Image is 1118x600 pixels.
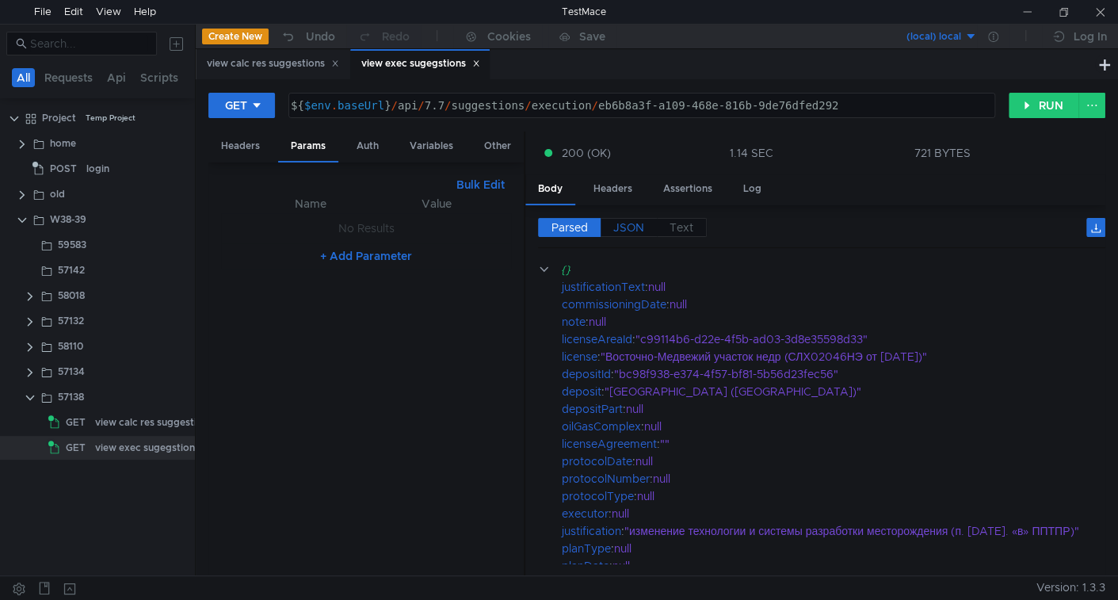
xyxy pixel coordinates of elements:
div: Save [579,31,605,42]
div: : [562,418,1105,435]
div: : [562,435,1105,453]
div: Auth [344,132,391,161]
button: Undo [269,25,346,48]
div: null [612,557,1085,575]
div: 57142 [58,258,85,282]
div: : [562,313,1105,331]
div: protocolNumber [562,470,650,487]
div: {} [561,261,1083,278]
div: planDate [562,557,609,575]
input: Search... [30,35,147,52]
div: null [589,313,1084,331]
div: null [653,470,1086,487]
div: home [50,132,76,155]
button: RUN [1009,93,1079,118]
div: W38-39 [50,208,86,231]
span: Parsed [551,220,588,235]
div: view exec sugegstions [361,55,480,72]
div: : [562,296,1105,313]
div: old [50,182,65,206]
div: null [612,505,1085,522]
div: "bc98f938-e374-4f57-bf81-5b56d23fec56" [614,365,1085,383]
span: POST [50,157,77,181]
div: depositId [562,365,611,383]
div: null [614,540,1085,557]
span: 200 (OK) [562,144,611,162]
div: "[GEOGRAPHIC_DATA] ([GEOGRAPHIC_DATA])" [605,383,1085,400]
div: login [86,157,109,181]
div: Project [42,106,76,130]
span: JSON [613,220,644,235]
div: : [562,331,1105,348]
div: commissioningDate [562,296,666,313]
div: "Восточно-Медвежий участок недр (СЛХ02046НЭ от [DATE])" [601,348,1084,365]
div: "изменение технологии и системы разработки месторождения (п. [DATE]. «в» ППТПР)" [624,522,1086,540]
div: 721 BYTES [914,146,971,160]
div: : [562,400,1105,418]
div: null [644,418,1086,435]
div: justificationText [562,278,645,296]
span: GET [66,411,86,434]
div: null [670,296,1087,313]
button: Create New [202,29,269,44]
div: null [626,400,1086,418]
th: Name [246,194,375,213]
div: Assertions [651,174,725,204]
div: Redo [382,27,410,46]
div: : [562,453,1105,470]
div: Params [278,132,338,162]
div: Log In [1074,27,1107,46]
div: view exec sugegstions [95,436,200,460]
div: deposit [562,383,601,400]
div: 57138 [58,385,84,409]
button: Redo [346,25,421,48]
button: GET [208,93,275,118]
div: : [562,505,1105,522]
div: GET [225,97,247,114]
div: : [562,348,1105,365]
div: licenseAgreement [562,435,657,453]
div: 57134 [58,360,85,384]
div: 58110 [58,334,83,358]
div: : [562,487,1105,505]
div: depositPart [562,400,623,418]
button: (local) local [867,24,977,49]
button: Api [102,68,131,87]
div: Body [525,174,575,205]
span: Text [670,220,693,235]
div: Temp Project [86,106,135,130]
div: Undo [306,27,335,46]
div: 58018 [58,284,85,308]
div: : [562,540,1105,557]
div: : [562,278,1105,296]
div: null [637,487,1086,505]
div: "c99114b6-d22e-4f5b-ad03-3d8e35598d33" [635,331,1086,348]
div: : [562,557,1105,575]
div: (local) local [906,29,961,44]
div: null [648,278,1086,296]
div: Variables [397,132,466,161]
button: + Add Parameter [314,246,418,266]
div: Cookies [487,27,531,46]
nz-embed-empty: No Results [338,221,395,235]
th: Value [375,194,498,213]
div: protocolDate [562,453,632,470]
div: Other [471,132,524,161]
button: Requests [40,68,97,87]
div: Headers [208,132,273,161]
div: license [562,348,597,365]
div: 1.14 SEC [729,146,773,160]
div: Headers [581,174,645,204]
span: Version: 1.3.3 [1036,576,1105,599]
div: executor [562,505,609,522]
div: protocolType [562,487,634,505]
div: 57132 [58,309,84,333]
button: Bulk Edit [450,175,511,194]
div: : [562,522,1105,540]
div: note [562,313,586,331]
div: licenseAreaId [562,331,632,348]
div: : [562,470,1105,487]
button: All [12,68,35,87]
div: Log [731,174,774,204]
div: oilGasComplex [562,418,641,435]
